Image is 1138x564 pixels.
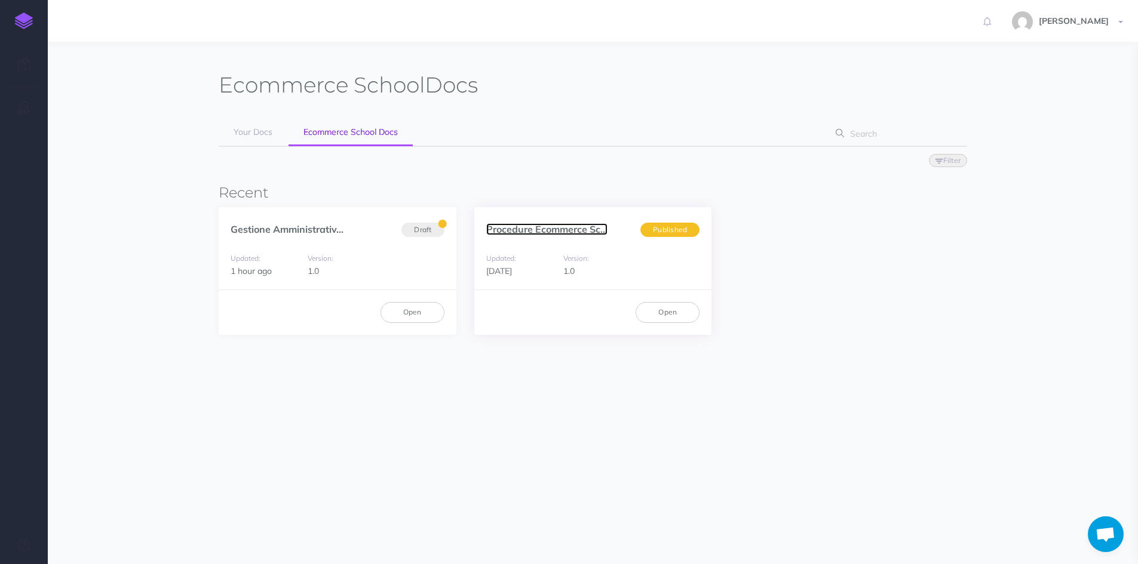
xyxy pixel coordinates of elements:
input: Search [846,123,949,144]
span: Ecommerce School [219,72,425,98]
span: 1 hour ago [231,266,272,276]
span: Your Docs [234,127,272,137]
img: 773ddf364f97774a49de44848d81cdba.jpg [1012,11,1033,32]
span: Ecommerce School Docs [303,127,398,137]
span: 1.0 [308,266,319,276]
a: Procedure Ecommerce Sc... [486,223,608,235]
a: Ecommerce School Docs [289,119,413,146]
span: 1.0 [563,266,575,276]
span: [PERSON_NAME] [1033,16,1115,26]
a: Your Docs [219,119,287,146]
small: Version: [563,254,589,263]
button: Filter [929,154,967,167]
a: Gestione Amministrativ... [231,223,343,235]
h3: Recent [219,185,967,201]
span: [DATE] [486,266,512,276]
a: Open [636,302,700,322]
small: Updated: [486,254,516,263]
div: Aprire la chat [1088,516,1124,552]
a: Open [381,302,444,322]
img: logo-mark.svg [15,13,33,29]
small: Updated: [231,254,260,263]
h1: Docs [219,72,478,98]
small: Version: [308,254,333,263]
